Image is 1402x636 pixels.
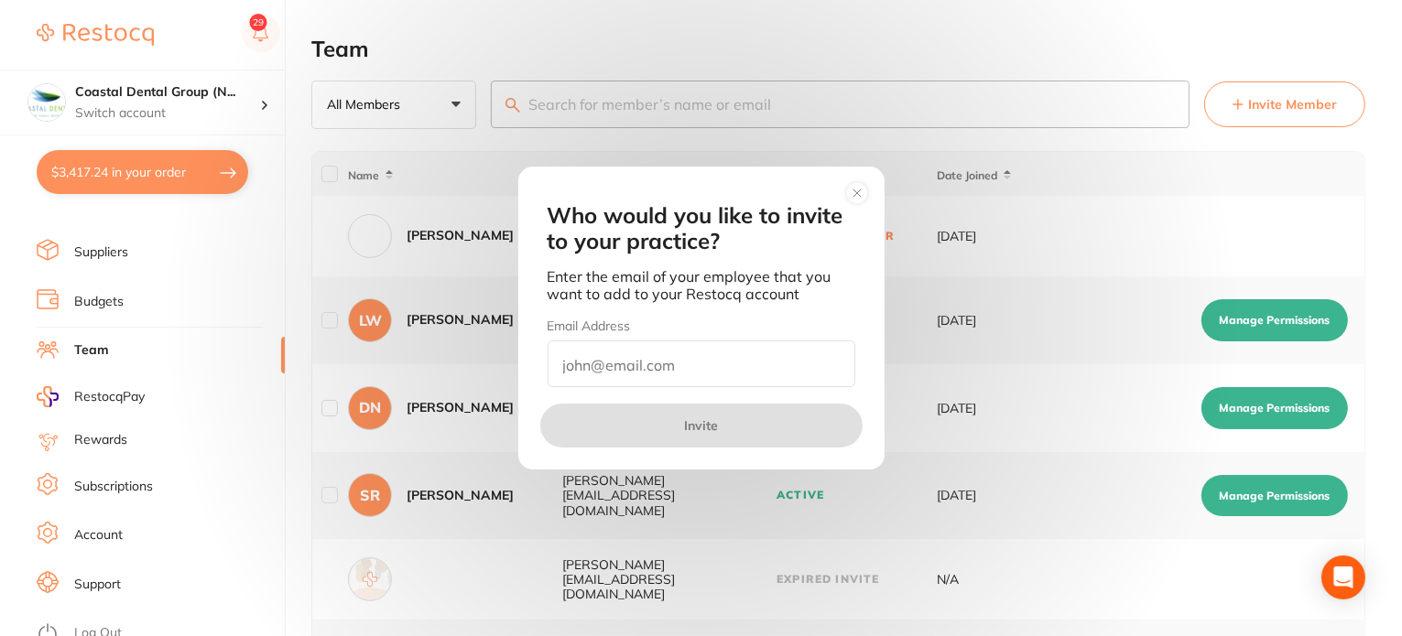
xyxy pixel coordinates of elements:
h2: Who would you like to invite to your practice? [548,203,855,253]
div: Open Intercom Messenger [1321,555,1365,599]
p: Enter the email of your employee that you want to add to your Restocq account [548,268,855,302]
input: john@email.com [548,340,855,387]
label: Email Address [548,318,631,333]
button: Invite [540,404,863,447]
